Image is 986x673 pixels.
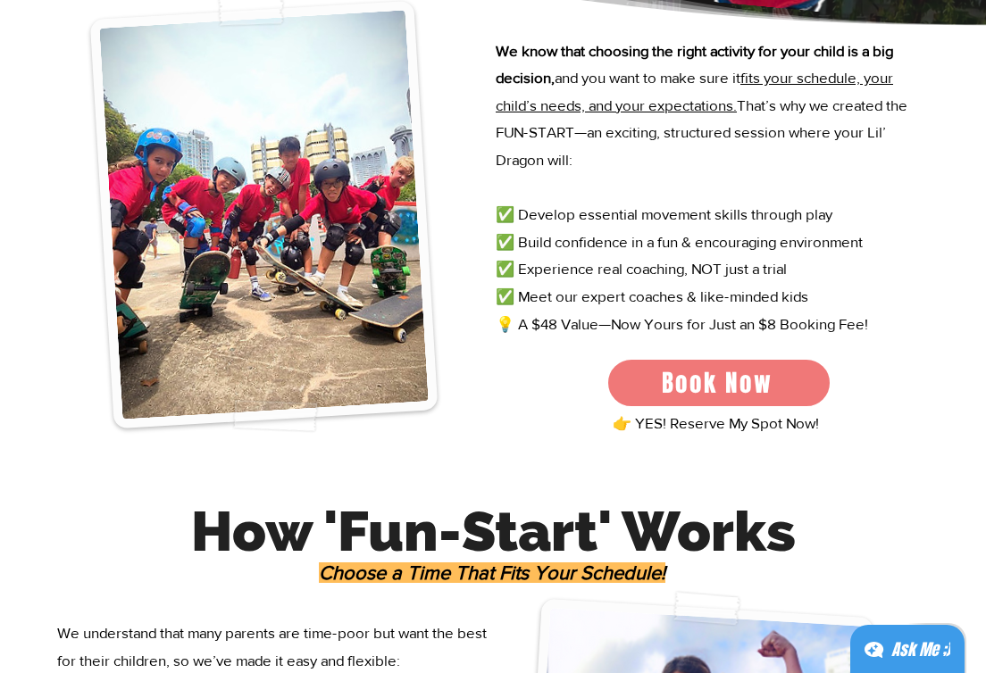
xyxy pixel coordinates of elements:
p: 💡 A $48 Value—Now Yours for Just an $8 Booking Fee! [496,311,927,338]
p: and you want to make sure it That’s why we created the FUN-START—an exciting, structured session ... [496,37,927,202]
span: Book Now [662,365,773,401]
p: ✅ Develop essential movement skills through play ✅ Build confidence in a fun & encouraging enviro... [496,201,927,310]
a: Book Now [606,358,831,408]
span: 👉 YES! Reserve My Spot Now! [613,414,819,431]
span: fits your schedule, your child’s needs, and your expectations. [496,69,893,113]
span: How 'Fun-Start' Works [191,499,796,564]
span: Choose a Time That Fits Your Schedule! [319,562,665,583]
div: Ask Me ;) [891,637,950,662]
span: We know that choosing the right activity for your child is a big decision, [496,42,893,87]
